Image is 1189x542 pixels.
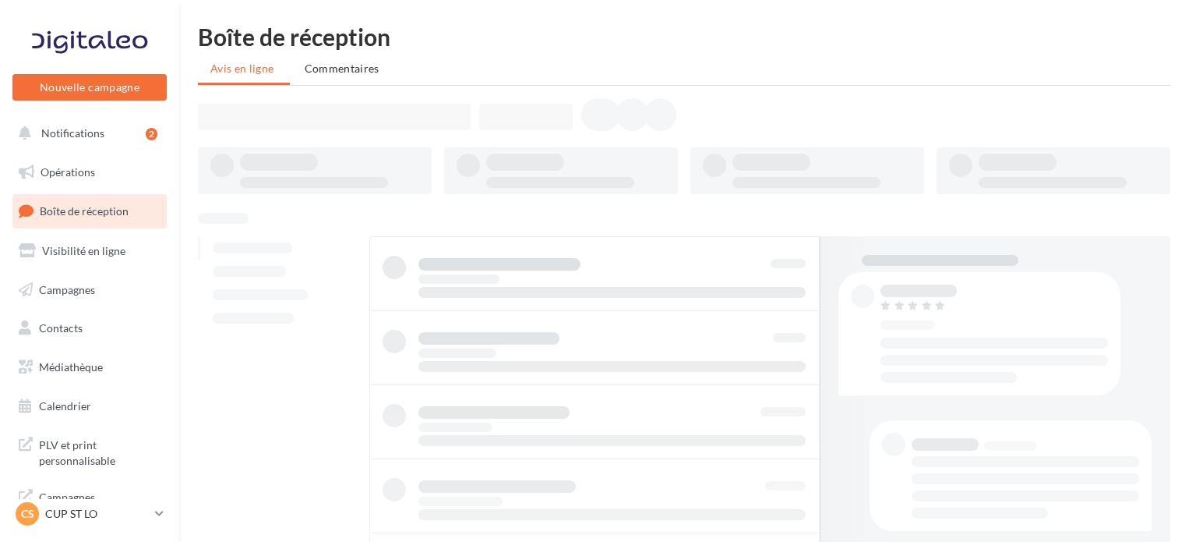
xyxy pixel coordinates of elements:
span: CS [21,506,34,522]
p: CUP ST LO [45,506,149,522]
a: PLV et print personnalisable [9,428,170,474]
a: Médiathèque [9,351,170,384]
span: Campagnes DataOnDemand [39,487,161,520]
button: Nouvelle campagne [12,74,167,101]
span: Boîte de réception [40,204,129,218]
span: Notifications [41,126,104,140]
span: Visibilité en ligne [42,244,125,257]
span: Contacts [39,321,83,335]
a: Opérations [9,156,170,189]
span: Campagnes [39,282,95,296]
a: Campagnes [9,274,170,306]
a: Boîte de réception [9,194,170,228]
a: Contacts [9,312,170,345]
a: Visibilité en ligne [9,235,170,267]
span: Opérations [41,165,95,179]
span: PLV et print personnalisable [39,434,161,468]
div: Boîte de réception [198,25,1170,48]
a: CS CUP ST LO [12,499,167,529]
span: Médiathèque [39,360,103,374]
span: Commentaires [305,62,379,75]
a: Campagnes DataOnDemand [9,480,170,526]
a: Calendrier [9,390,170,423]
div: 2 [146,128,157,140]
span: Calendrier [39,399,91,413]
button: Notifications 2 [9,117,164,150]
